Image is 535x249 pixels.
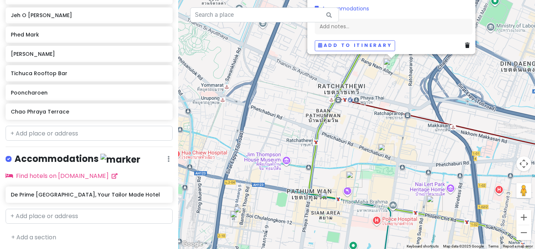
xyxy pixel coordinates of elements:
[503,244,533,248] a: Report a map error
[11,89,167,96] h6: Pooncharoen
[234,206,250,222] div: Banthat Thong Road
[465,41,472,50] a: Delete place
[180,239,205,249] a: Open this area in Google Maps (opens a new window)
[11,108,167,115] h6: Chao Phraya Terrace
[6,172,118,180] a: Find hotels on [DOMAIN_NAME]
[190,7,339,22] input: Search a place
[407,244,439,249] button: Keyboard shortcuts
[320,192,337,208] div: Siam Square
[6,209,173,224] input: + Add place or address
[6,126,173,141] input: + Add place or address
[488,244,499,248] a: Terms (opens in new tab)
[11,233,56,242] a: + Add a section
[100,154,140,165] img: marker
[516,156,531,171] button: Map camera controls
[230,211,246,227] div: Jeh O Chula Banthatthong
[11,12,167,19] h6: Jeh O [PERSON_NAME]
[443,244,484,248] span: Map data ©2025 Google
[315,19,472,34] div: Add notes...
[516,183,531,198] button: Drag Pegman onto the map to open Street View
[378,144,394,160] div: Ruay Ruay
[11,70,167,77] h6: Tichuca Rooftop Bar
[180,239,205,249] img: Google
[15,153,140,165] h4: Accommodations
[11,51,167,57] h6: [PERSON_NAME]
[426,195,443,212] div: DIOR Gold House
[383,58,400,74] div: De Prime Rang Nam, Your Tailor Made Hotel
[315,4,369,13] a: Accommodations
[346,171,362,188] div: Siam Paragon
[11,191,167,198] h6: De Prime [GEOGRAPHIC_DATA], Your Tailor Made Hotel
[516,225,531,240] button: Zoom out
[315,40,395,51] button: Add to itinerary
[516,210,531,225] button: Zoom in
[11,31,167,38] h6: Phed Mark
